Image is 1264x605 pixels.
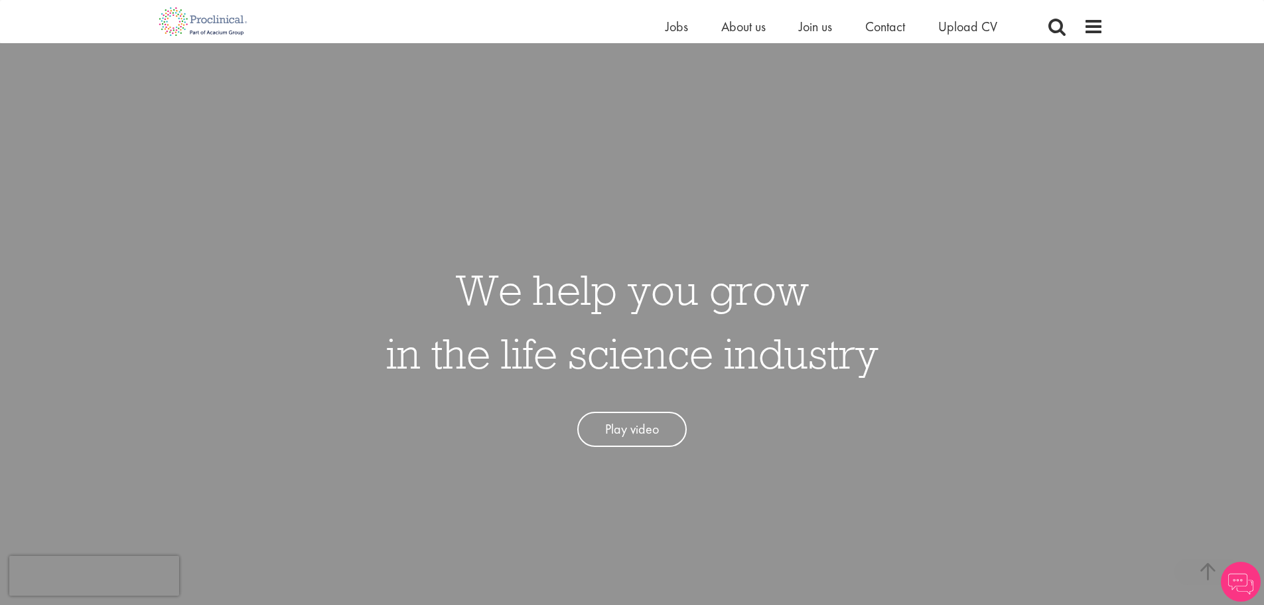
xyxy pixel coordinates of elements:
a: Join us [799,18,832,35]
h1: We help you grow in the life science industry [386,258,878,385]
a: Jobs [666,18,688,35]
a: Contact [865,18,905,35]
img: Chatbot [1221,562,1261,602]
a: About us [721,18,766,35]
a: Upload CV [938,18,997,35]
a: Play video [577,412,687,447]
